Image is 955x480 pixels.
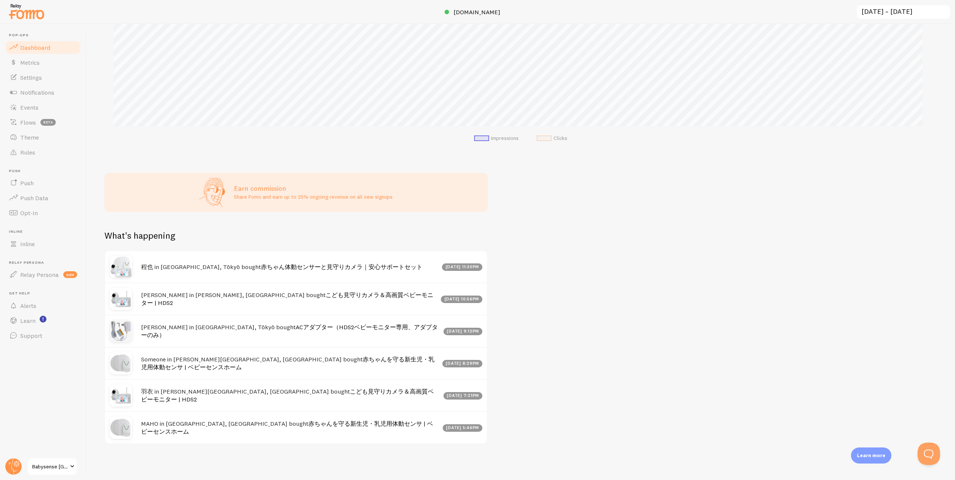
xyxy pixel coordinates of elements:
[4,70,82,85] a: Settings
[9,33,82,38] span: Pop-ups
[20,179,34,187] span: Push
[141,388,434,403] a: こども見守りカメラ＆高画質ベビーモニター | HDS2
[4,40,82,55] a: Dashboard
[141,291,436,306] h4: [PERSON_NAME] in [PERSON_NAME], [GEOGRAPHIC_DATA] bought
[20,74,42,81] span: Settings
[443,392,483,400] div: [DATE] 7:21pm
[4,267,82,282] a: Relay Persona new
[141,420,438,435] h4: MAHO in [GEOGRAPHIC_DATA], [GEOGRAPHIC_DATA] bought
[261,263,422,270] a: 赤ちゃん体動センサーと見守りカメラ｜安心サポートセット
[20,89,54,96] span: Notifications
[63,271,77,278] span: new
[851,447,891,464] div: Learn more
[141,355,438,371] h4: Someone in [PERSON_NAME][GEOGRAPHIC_DATA], [GEOGRAPHIC_DATA] bought
[141,420,433,435] a: 赤ちゃんを守る新生児・乳児用体動センサ | ベビーセンスホーム
[40,119,56,126] span: beta
[20,59,40,66] span: Metrics
[4,100,82,115] a: Events
[8,2,45,21] img: fomo-relay-logo-orange.svg
[141,355,434,371] a: 赤ちゃんを守る新生児・乳児用体動センサ | ベビーセンスホーム
[20,317,36,324] span: Learn
[441,296,482,303] div: [DATE] 10:56pm
[104,230,175,241] h2: What's happening
[20,104,39,111] span: Events
[234,193,393,201] p: Share Fomo and earn up to 25% ongoing revenue on all new signups
[4,55,82,70] a: Metrics
[443,328,483,335] div: [DATE] 9:12pm
[4,145,82,160] a: Rules
[537,135,567,142] li: Clicks
[4,175,82,190] a: Push
[9,291,82,296] span: Get Help
[857,452,885,459] p: Learn more
[442,360,483,367] div: [DATE] 8:29pm
[20,134,39,141] span: Theme
[4,313,82,328] a: Learn
[234,184,393,193] h3: Earn commission
[918,443,940,465] iframe: Help Scout Beacon - Open
[443,424,483,432] div: [DATE] 5:46pm
[20,302,36,309] span: Alerts
[442,263,482,271] div: [DATE] 11:30pm
[4,115,82,130] a: Flows beta
[474,135,519,142] li: Impressions
[20,332,42,339] span: Support
[9,229,82,234] span: Inline
[141,323,439,339] h4: [PERSON_NAME] in [GEOGRAPHIC_DATA], Tōkyō bought
[20,271,59,278] span: Relay Persona
[141,263,437,271] h4: 程也 in [GEOGRAPHIC_DATA], Tōkyō bought
[141,388,439,403] h4: 羽衣 in [PERSON_NAME][GEOGRAPHIC_DATA], [GEOGRAPHIC_DATA] bought
[4,85,82,100] a: Notifications
[27,458,77,476] a: Babysense [GEOGRAPHIC_DATA]
[4,328,82,343] a: Support
[9,169,82,174] span: Push
[4,205,82,220] a: Opt-In
[141,291,433,306] a: こども見守りカメラ＆高画質ベビーモニター | HDS2
[20,119,36,126] span: Flows
[4,190,82,205] a: Push Data
[4,298,82,313] a: Alerts
[20,149,35,156] span: Rules
[32,462,68,471] span: Babysense [GEOGRAPHIC_DATA]
[20,194,48,202] span: Push Data
[40,316,46,322] svg: <p>Watch New Feature Tutorials!</p>
[141,323,438,339] a: ACアダプター（HDS2ベビーモニター専用、アダプターのみ）
[4,236,82,251] a: Inline
[20,240,35,248] span: Inline
[4,130,82,145] a: Theme
[9,260,82,265] span: Relay Persona
[20,209,38,217] span: Opt-In
[20,44,50,51] span: Dashboard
